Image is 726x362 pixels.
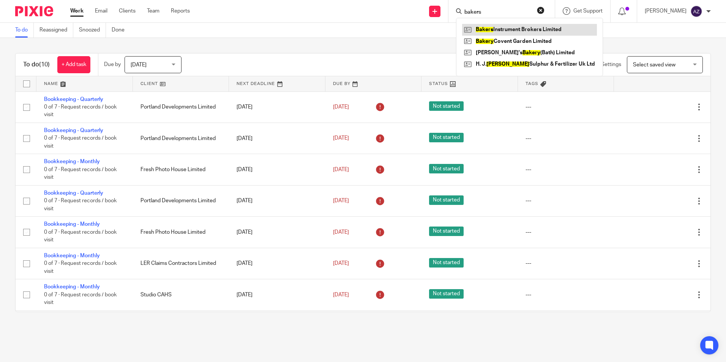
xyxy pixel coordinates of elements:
td: [DATE] [229,123,325,154]
a: Work [70,7,84,15]
td: [DATE] [229,248,325,279]
span: Not started [429,195,464,205]
span: [DATE] [333,261,349,266]
span: (10) [39,61,50,68]
td: [DATE] [229,154,325,185]
span: [DATE] [333,230,349,235]
p: [PERSON_NAME] [645,7,687,15]
td: [DATE] [229,279,325,310]
span: 0 of 7 · Request records / book visit [44,167,117,180]
span: 0 of 7 · Request records / book visit [44,104,117,118]
span: 0 of 7 · Request records / book visit [44,292,117,305]
td: [DATE] [229,91,325,123]
span: [DATE] [131,62,147,68]
a: Bookkeeping - Monthly [44,284,100,290]
td: Portland Developments Limited [133,185,229,216]
span: Not started [429,101,464,111]
span: [DATE] [333,104,349,110]
div: --- [526,228,607,236]
td: Portland Developments Limited [133,123,229,154]
a: Clients [119,7,136,15]
a: Bookkeeping - Monthly [44,253,100,258]
td: [DATE] [229,217,325,248]
div: --- [526,260,607,267]
span: Get Support [573,8,603,14]
span: 0 of 7 · Request records / book visit [44,230,117,243]
span: Select saved view [633,62,675,68]
a: Reassigned [39,23,73,38]
span: View Settings [589,62,621,67]
span: [DATE] [333,292,349,297]
span: [DATE] [333,167,349,172]
input: Search [464,9,532,16]
span: Not started [429,227,464,236]
td: LER Claims Contractors Limited [133,248,229,279]
div: --- [526,291,607,299]
img: svg%3E [690,5,702,17]
span: Not started [429,133,464,142]
span: Not started [429,258,464,268]
a: Done [112,23,130,38]
a: To do [15,23,34,38]
a: Bookkeeping - Quarterly [44,97,103,102]
span: 0 of 7 · Request records / book visit [44,261,117,274]
a: Bookkeeping - Monthly [44,222,100,227]
td: [DATE] [229,185,325,216]
button: Clear [537,6,544,14]
span: [DATE] [333,198,349,203]
a: Bookkeeping - Quarterly [44,190,103,196]
h1: To do [23,61,50,69]
img: Pixie [15,6,53,16]
td: Cubic Construction [133,310,229,342]
div: --- [526,103,607,111]
a: Snoozed [79,23,106,38]
a: Email [95,7,107,15]
td: Studio CAHS [133,279,229,310]
td: Fresh Photo House Limited [133,154,229,185]
p: Due by [104,61,121,68]
div: --- [526,197,607,205]
a: Reports [171,7,190,15]
a: Team [147,7,159,15]
span: 0 of 7 · Request records / book visit [44,136,117,149]
a: Bookkeeping - Quarterly [44,128,103,133]
td: Fresh Photo House Limited [133,217,229,248]
div: --- [526,135,607,142]
td: Portland Developments Limited [133,91,229,123]
span: Tags [526,82,538,86]
a: Bookkeeping - Monthly [44,159,100,164]
span: Not started [429,164,464,173]
a: + Add task [57,56,90,73]
div: --- [526,166,607,173]
td: [DATE] [229,310,325,342]
span: Not started [429,289,464,299]
span: 0 of 7 · Request records / book visit [44,198,117,211]
span: [DATE] [333,136,349,141]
